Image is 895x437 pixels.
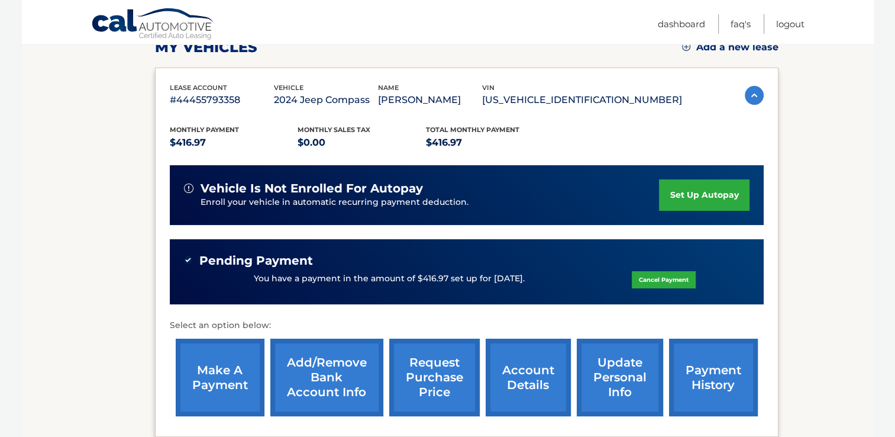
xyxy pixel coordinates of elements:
a: request purchase price [389,339,480,416]
a: Dashboard [658,14,705,34]
img: add.svg [682,43,690,51]
p: You have a payment in the amount of $416.97 set up for [DATE]. [254,272,525,285]
img: alert-white.svg [184,184,193,193]
a: Cancel Payment [632,271,696,288]
a: Add a new lease [682,41,778,53]
a: Add/Remove bank account info [270,339,383,416]
a: update personal info [577,339,663,416]
span: Pending Payment [199,253,313,268]
p: $416.97 [170,134,298,151]
a: Cal Automotive [91,8,215,42]
p: Select an option below: [170,319,764,333]
a: Logout [776,14,804,34]
p: #44455793358 [170,92,274,108]
span: Monthly sales Tax [298,126,370,134]
span: vehicle is not enrolled for autopay [201,181,423,196]
a: account details [486,339,571,416]
a: make a payment [176,339,264,416]
a: set up autopay [659,179,749,211]
img: accordion-active.svg [745,86,764,105]
span: Monthly Payment [170,126,239,134]
img: check-green.svg [184,256,192,264]
span: vin [482,83,495,92]
span: Total Monthly Payment [426,126,519,134]
span: lease account [170,83,227,92]
p: $416.97 [426,134,554,151]
span: name [378,83,399,92]
h2: my vehicles [155,38,257,56]
p: [PERSON_NAME] [378,92,482,108]
a: payment history [669,339,758,416]
p: $0.00 [298,134,426,151]
p: [US_VEHICLE_IDENTIFICATION_NUMBER] [482,92,682,108]
span: vehicle [274,83,303,92]
a: FAQ's [731,14,751,34]
p: 2024 Jeep Compass [274,92,378,108]
p: Enroll your vehicle in automatic recurring payment deduction. [201,196,660,209]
